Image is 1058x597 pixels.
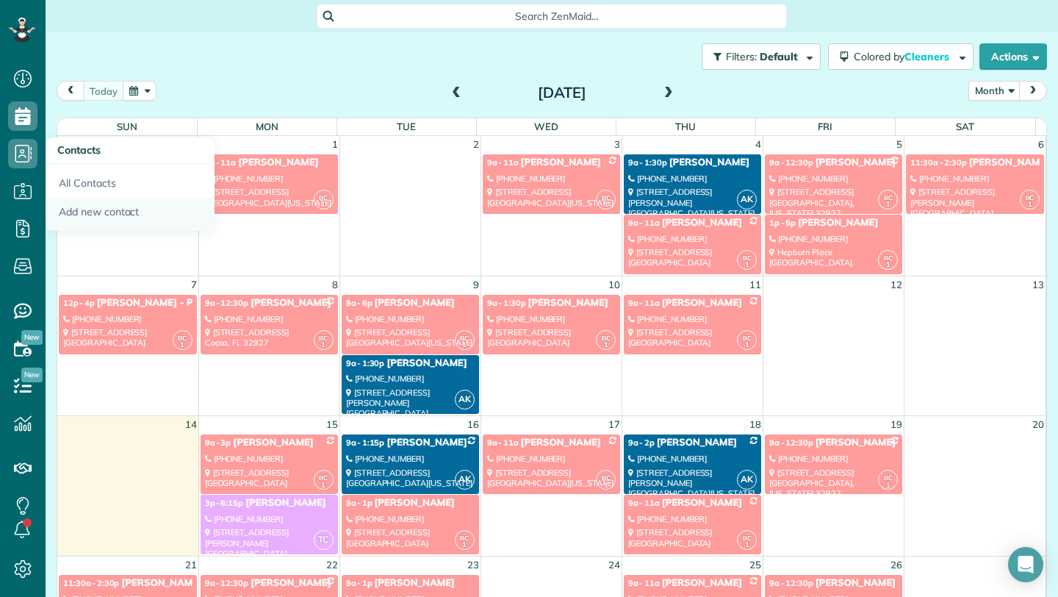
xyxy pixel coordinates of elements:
[314,530,334,550] span: TC
[256,121,278,132] span: Mon
[319,334,328,342] span: BC
[455,470,475,490] span: AK
[178,334,187,342] span: BC
[904,50,951,63] span: Cleaners
[769,247,898,268] div: Hepburn Place [GEOGRAPHIC_DATA]
[205,298,249,308] span: 9a - 12:30p
[769,157,813,168] span: 9a - 12:30p
[374,577,454,589] span: [PERSON_NAME]
[190,276,198,293] a: 7
[702,43,821,70] button: Filters: Default
[657,437,737,448] span: [PERSON_NAME]
[460,534,469,542] span: BC
[895,136,904,153] a: 5
[754,136,763,153] a: 4
[46,198,215,232] a: Add new contact
[63,298,95,308] span: 12p - 4p
[21,330,43,345] span: New
[956,121,974,132] span: Sat
[748,276,763,293] a: 11
[487,157,519,168] span: 9a - 11a
[233,437,313,448] span: [PERSON_NAME]
[675,121,696,132] span: Thu
[743,334,752,342] span: BC
[238,157,318,168] span: [PERSON_NAME]
[884,254,893,262] span: BC
[910,174,1040,184] div: [PHONE_NUMBER]
[245,497,325,509] span: [PERSON_NAME]
[83,81,124,101] button: today
[466,557,481,573] a: 23
[205,157,237,168] span: 9a - 11a
[205,578,249,588] span: 9a - 12:30p
[854,50,954,63] span: Colored by
[607,416,622,433] a: 17
[521,437,601,448] span: [PERSON_NAME]
[597,338,615,352] small: 1
[628,437,655,448] span: 9a - 2p
[879,198,897,212] small: 1
[1019,81,1047,101] button: next
[57,81,84,101] button: prev
[628,314,757,324] div: [PHONE_NUMBER]
[331,136,339,153] a: 1
[743,534,752,542] span: BC
[879,258,897,272] small: 1
[769,218,796,228] span: 1p - 5p
[769,578,813,588] span: 9a - 12:30p
[760,50,799,63] span: Default
[669,157,749,168] span: [PERSON_NAME]
[662,217,742,229] span: [PERSON_NAME]
[346,314,475,324] div: [PHONE_NUMBER]
[325,416,339,433] a: 15
[889,557,904,573] a: 26
[597,198,615,212] small: 1
[628,578,660,588] span: 9a - 11a
[374,497,454,509] span: [PERSON_NAME]
[769,468,898,499] div: [STREET_ADDRESS] [GEOGRAPHIC_DATA], [US_STATE] 32927
[662,497,742,509] span: [PERSON_NAME]
[346,387,475,419] div: [STREET_ADDRESS][PERSON_NAME] [GEOGRAPHIC_DATA]
[607,276,622,293] a: 10
[346,358,385,368] span: 9a - 1:30p
[816,437,896,448] span: [PERSON_NAME]
[521,157,601,168] span: [PERSON_NAME]
[487,437,519,448] span: 9a - 11a
[455,390,475,410] span: AK
[884,193,893,201] span: BC
[205,174,334,184] div: [PHONE_NUMBER]
[613,136,622,153] a: 3
[738,338,756,352] small: 1
[205,187,334,208] div: [STREET_ADDRESS] [GEOGRAPHIC_DATA][US_STATE]
[628,247,757,268] div: [STREET_ADDRESS] [GEOGRAPHIC_DATA]
[628,187,757,218] div: [STREET_ADDRESS][PERSON_NAME] [GEOGRAPHIC_DATA][US_STATE]
[472,136,481,153] a: 2
[662,297,742,309] span: [PERSON_NAME]
[748,557,763,573] a: 25
[889,416,904,433] a: 19
[346,454,475,464] div: [PHONE_NUMBER]
[1008,547,1043,582] div: Open Intercom Messenger
[879,479,897,493] small: 1
[737,190,757,210] span: AK
[816,577,896,589] span: [PERSON_NAME]
[1021,198,1039,212] small: 1
[21,368,43,382] span: New
[628,298,660,308] span: 9a - 11a
[969,157,1049,168] span: [PERSON_NAME]
[662,577,742,589] span: [PERSON_NAME]
[346,468,475,489] div: [STREET_ADDRESS] [GEOGRAPHIC_DATA][US_STATE]
[769,234,898,244] div: [PHONE_NUMBER]
[818,121,832,132] span: Fri
[1037,136,1046,153] a: 6
[173,338,192,352] small: 1
[251,577,331,589] span: [PERSON_NAME]
[1031,276,1046,293] a: 13
[472,276,481,293] a: 9
[748,416,763,433] a: 18
[63,314,192,324] div: [PHONE_NUMBER]
[397,121,416,132] span: Tue
[628,514,757,524] div: [PHONE_NUMBER]
[121,577,201,589] span: [PERSON_NAME]
[738,258,756,272] small: 1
